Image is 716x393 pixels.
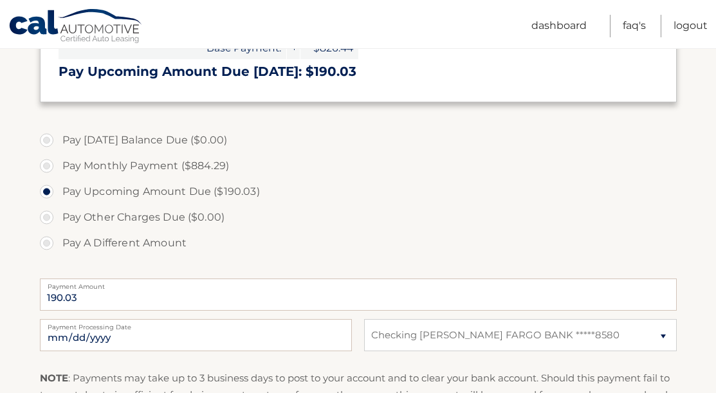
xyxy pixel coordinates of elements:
label: Payment Processing Date [40,319,352,329]
input: Payment Amount [40,279,677,311]
label: Pay A Different Amount [40,230,677,256]
input: Payment Date [40,319,352,351]
label: Pay Monthly Payment ($884.29) [40,153,677,179]
strong: NOTE [40,372,68,384]
a: Logout [674,15,708,37]
h3: Pay Upcoming Amount Due [DATE]: $190.03 [59,64,658,80]
label: Pay Other Charges Due ($0.00) [40,205,677,230]
label: Pay [DATE] Balance Due ($0.00) [40,127,677,153]
a: FAQ's [623,15,646,37]
label: Payment Amount [40,279,677,289]
a: Dashboard [531,15,587,37]
a: Cal Automotive [8,8,143,46]
label: Pay Upcoming Amount Due ($190.03) [40,179,677,205]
